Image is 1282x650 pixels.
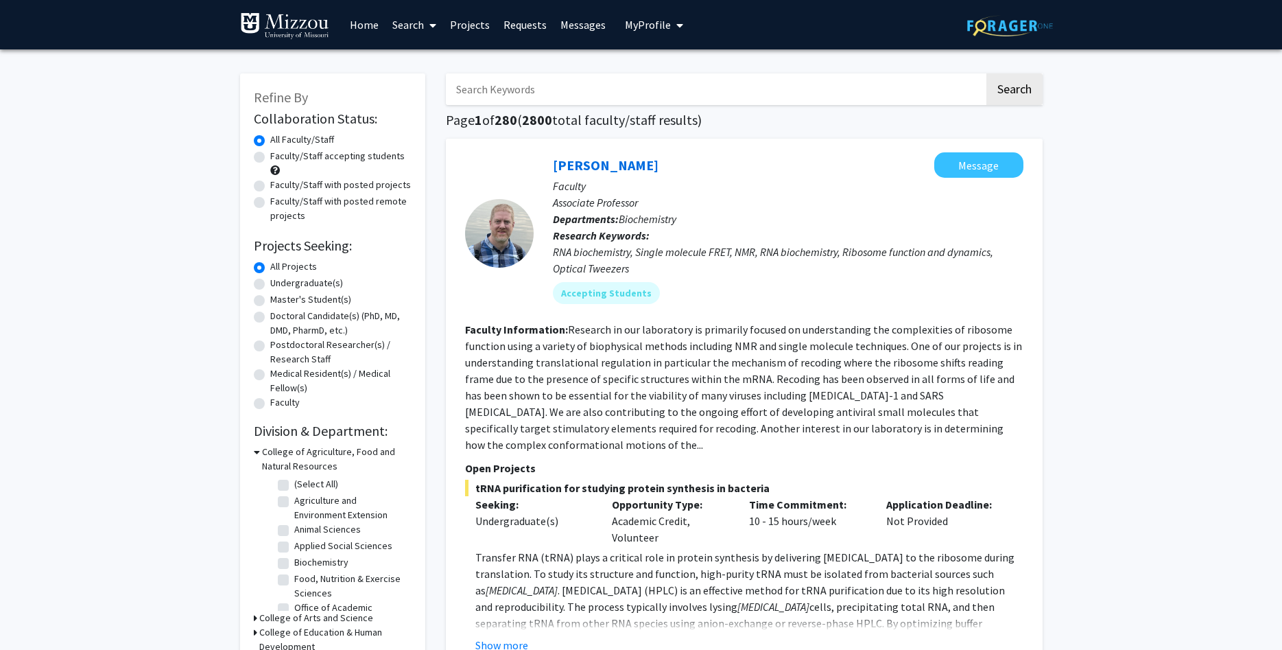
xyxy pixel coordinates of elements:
[270,149,405,163] label: Faculty/Staff accepting students
[270,292,351,307] label: Master's Student(s)
[270,309,412,338] label: Doctoral Candidate(s) (PhD, MD, DMD, PharmD, etc.)
[294,601,408,629] label: Office of Academic Programs
[554,1,613,49] a: Messages
[294,522,361,537] label: Animal Sciences
[443,1,497,49] a: Projects
[475,513,592,529] div: Undergraduate(s)
[240,12,329,40] img: University of Missouri Logo
[465,480,1023,496] span: tRNA purification for studying protein synthesis in bacteria
[259,611,373,625] h3: College of Arts and Science
[737,600,809,614] em: [MEDICAL_DATA]
[343,1,385,49] a: Home
[294,539,392,553] label: Applied Social Sciences
[475,111,482,128] span: 1
[553,178,1023,194] p: Faculty
[522,111,552,128] span: 2800
[612,496,728,513] p: Opportunity Type:
[270,367,412,395] label: Medical Resident(s) / Medical Fellow(s)
[254,111,412,127] h2: Collaboration Status:
[270,194,412,223] label: Faculty/Staff with posted remote projects
[619,212,676,226] span: Biochemistry
[553,194,1023,211] p: Associate Professor
[294,555,348,570] label: Biochemistry
[465,323,1022,452] fg-read-more: Research in our laboratory is primarily focused on understanding the complexities of ribosome fun...
[553,156,658,174] a: [PERSON_NAME]
[294,494,408,522] label: Agriculture and Environment Extension
[886,496,1003,513] p: Application Deadline:
[270,276,343,290] label: Undergraduate(s)
[967,15,1053,36] img: ForagerOne Logo
[475,583,1005,614] span: . [MEDICAL_DATA] (HPLC) is an effective method for tRNA purification due to its high resolution a...
[270,132,334,147] label: All Faculty/Staff
[254,89,308,106] span: Refine By
[270,259,317,274] label: All Projects
[602,496,739,546] div: Academic Credit, Volunteer
[465,323,568,336] b: Faculty Information:
[497,1,554,49] a: Requests
[294,572,408,601] label: Food, Nutrition & Exercise Sciences
[553,212,619,226] b: Departments:
[625,18,671,32] span: My Profile
[986,73,1043,105] button: Search
[749,496,866,513] p: Time Commitment:
[385,1,443,49] a: Search
[446,73,984,105] input: Search Keywords
[876,496,1013,546] div: Not Provided
[495,111,517,128] span: 280
[254,237,412,254] h2: Projects Seeking:
[553,244,1023,277] div: RNA biochemistry, Single molecule FRET, NMR, RNA biochemistry, Ribosome function and dynamics, Op...
[262,445,412,474] h3: College of Agriculture, Food and Natural Resources
[294,477,338,491] label: (Select All)
[270,395,300,410] label: Faculty
[270,338,412,367] label: Postdoctoral Researcher(s) / Research Staff
[739,496,876,546] div: 10 - 15 hours/week
[254,423,412,439] h2: Division & Department:
[10,588,58,640] iframe: Chat
[465,460,1023,476] p: Open Projects
[446,112,1043,128] h1: Page of ( total faculty/staff results)
[934,152,1023,178] button: Message Peter Cornish
[486,583,558,597] em: [MEDICAL_DATA]
[553,282,660,304] mat-chip: Accepting Students
[553,229,650,242] b: Research Keywords:
[270,178,411,192] label: Faculty/Staff with posted projects
[475,550,1014,597] span: Transfer RNA (tRNA) plays a critical role in protein synthesis by delivering [MEDICAL_DATA] to th...
[475,496,592,513] p: Seeking:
